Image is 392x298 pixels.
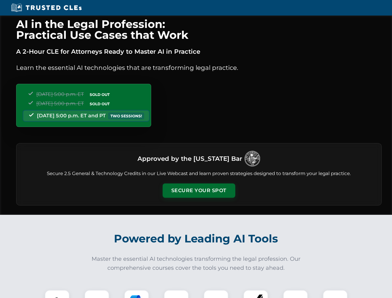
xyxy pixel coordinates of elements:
span: SOLD OUT [88,91,112,98]
img: Trusted CLEs [9,3,83,12]
h1: AI in the Legal Profession: Practical Use Cases that Work [16,19,382,40]
img: Logo [245,151,260,166]
p: Master the essential AI technologies transforming the legal profession. Our comprehensive courses... [88,255,305,273]
h2: Powered by Leading AI Tools [24,228,368,250]
h3: Approved by the [US_STATE] Bar [137,153,242,164]
span: [DATE] 5:00 p.m. ET [36,101,84,106]
button: Secure Your Spot [163,183,235,198]
p: A 2-Hour CLE for Attorneys Ready to Master AI in Practice [16,47,382,56]
span: [DATE] 5:00 p.m. ET [36,91,84,97]
p: Secure 2.5 General & Technology Credits in our Live Webcast and learn proven strategies designed ... [24,170,374,177]
p: Learn the essential AI technologies that are transforming legal practice. [16,63,382,73]
span: SOLD OUT [88,101,112,107]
